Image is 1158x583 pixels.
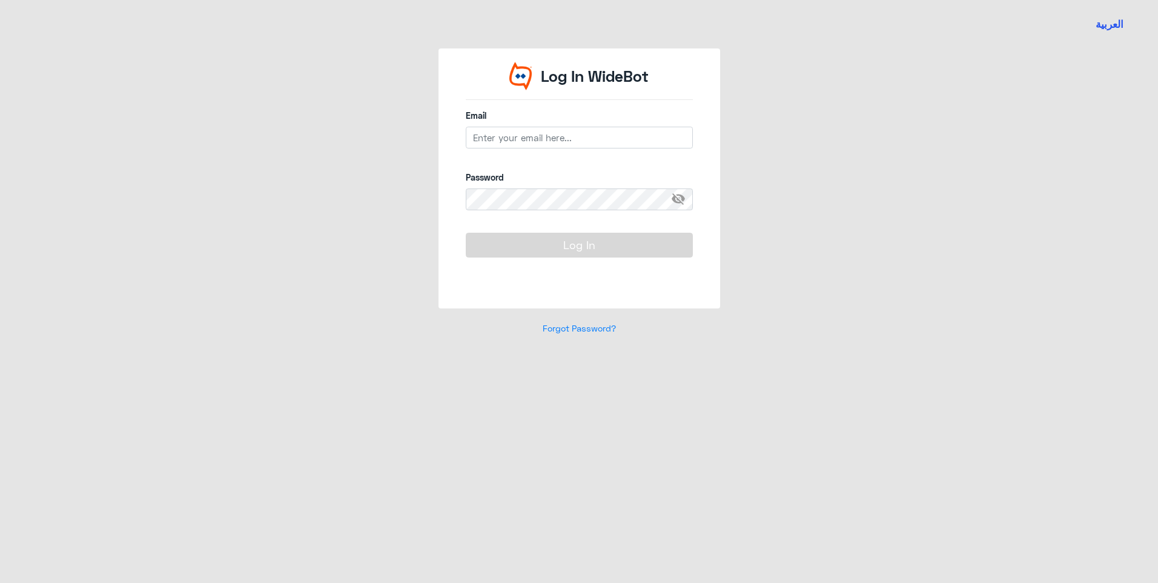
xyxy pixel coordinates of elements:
button: Log In [466,233,693,257]
p: Log In WideBot [541,65,649,88]
a: Switch language [1088,9,1131,39]
a: Forgot Password? [543,323,616,333]
img: Widebot Logo [509,62,532,90]
span: visibility_off [671,188,693,210]
button: العربية [1096,17,1123,32]
label: Password [466,171,693,184]
input: Enter your email here... [466,127,693,148]
label: Email [466,109,693,122]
